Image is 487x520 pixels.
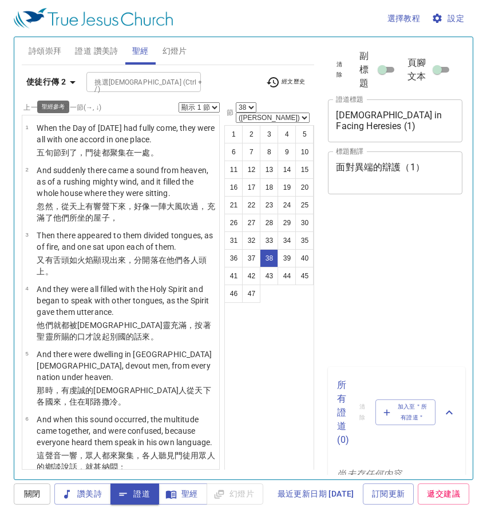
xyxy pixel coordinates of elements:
button: 41 [224,267,243,285]
button: 27 [242,214,260,232]
button: 17 [242,178,260,197]
wg3956: 國 [45,397,126,406]
p: 那時 [37,385,216,407]
wg4128: 都來聚集 [37,451,215,471]
wg3624: ， [110,213,118,222]
button: 21 [224,196,243,214]
wg1537: 天上 [37,202,215,222]
iframe: from-child [323,206,437,362]
button: 13 [260,161,278,179]
wg5456: ，眾人 [37,451,215,471]
span: 遞交建議 [427,487,460,501]
span: 經文歷史 [266,75,306,89]
wg1161: ，有 [37,386,211,406]
button: 3 [260,125,278,143]
button: 14 [278,161,296,179]
p: When the Day of [DATE] had fully come, they were all with one accord in one place. [37,122,216,145]
wg2398: 鄉談 [45,462,126,471]
wg2279: 下來 [37,202,215,222]
p: And they were all filled with the Holy Spirit and began to speak with other tongues, as the Spiri... [37,283,216,318]
label: 上一節 (←, ↑) 下一節 (→, ↓) [23,104,101,111]
button: 25 [295,196,314,214]
button: 選擇教程 [383,8,425,29]
span: 1 [25,124,28,130]
wg4845: ，門徒都 [77,148,159,157]
button: 43 [260,267,278,285]
button: 1 [224,125,243,143]
button: 15 [295,161,314,179]
wg1258: 說話 [61,462,126,471]
wg4797: ； [118,462,126,471]
b: 使徒行傳 2 [26,75,66,89]
button: 20 [295,178,314,197]
wg869: ，從 [37,202,215,222]
wg5616: 火焰 [37,255,207,276]
wg2250: 到了 [61,148,159,157]
wg3772: 有響聲 [37,202,215,222]
button: 19 [278,178,296,197]
wg2532: 都 [37,321,211,341]
button: 證道 [110,483,159,505]
button: 30 [295,214,314,232]
wg2087: 的話 [126,332,159,341]
wg2521: 的屋子 [85,213,118,222]
button: 29 [278,214,296,232]
button: 37 [242,249,260,267]
wg2532: 甚納悶 [93,462,126,471]
button: 5 [295,125,314,143]
button: 10 [295,143,314,161]
button: 7 [242,143,260,161]
span: 證道 [120,487,150,501]
wg537: 被[DEMOGRAPHIC_DATA] [37,321,211,341]
p: 五旬節 [37,147,216,158]
span: 副標題 [359,49,375,90]
wg756: 別國 [110,332,159,341]
wg2258: 虔誠的 [37,386,211,406]
span: 讚美詩 [64,487,102,501]
wg3650: 了他們所 [45,213,118,222]
span: 聖經 [132,44,149,58]
span: 6 [25,415,28,422]
wg2980: ，就 [77,462,126,471]
button: 讚美詩 [54,483,111,505]
button: 11 [224,161,243,179]
i: 尚未存任何内容 [337,469,402,479]
wg5026: 聲音一響 [37,451,215,471]
input: Type Bible Reference [90,75,179,89]
span: 幻燈片 [163,44,187,58]
textarea: 面對異端的辯護（1） [336,162,454,183]
button: 44 [278,267,296,285]
button: 18 [260,178,278,197]
button: 12 [242,161,260,179]
button: 6 [224,143,243,161]
button: 39 [278,249,296,267]
a: 遞交建議 [418,483,469,505]
span: 設定 [434,11,464,26]
wg1484: 來，住 [53,397,126,406]
button: 26 [224,214,243,232]
button: 24 [278,196,296,214]
label: 節 [224,109,233,116]
a: 訂閱更新 [363,483,414,505]
wg1100: 來。 [142,332,158,341]
wg1096: ，好像 [37,202,215,222]
button: 經文歷史 [259,74,312,91]
span: 加入至＂所有證道＂ [383,402,428,422]
button: 45 [295,267,314,285]
button: 38 [260,249,278,267]
button: 8 [260,143,278,161]
span: 2 [25,166,28,173]
wg2532: 有舌頭 [37,255,207,276]
button: 16 [224,178,243,197]
p: 又 [37,254,216,277]
button: 23 [260,196,278,214]
button: 32 [242,231,260,250]
p: And there were dwelling in [GEOGRAPHIC_DATA] [DEMOGRAPHIC_DATA], devout men, from every nation un... [37,349,216,383]
wg4442: 顯現出來 [37,255,207,276]
wg1100: 如 [37,255,207,276]
span: 選擇教程 [387,11,421,26]
button: 使徒行傳 2 [22,71,84,93]
button: 35 [295,231,314,250]
span: 4 [25,285,28,291]
wg2730: 在 [77,397,126,406]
